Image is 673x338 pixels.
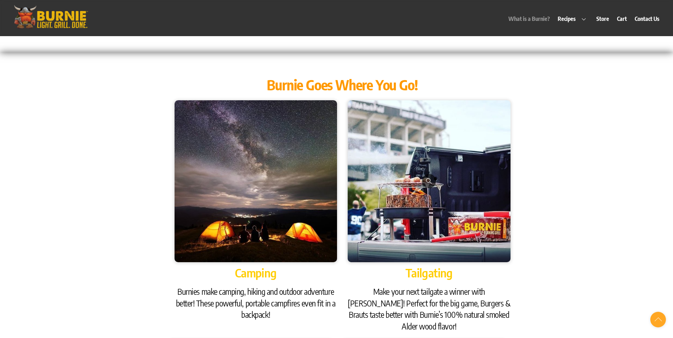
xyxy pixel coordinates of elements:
[235,266,277,280] span: Camping
[555,11,592,27] a: Recipes
[175,286,337,320] h3: Burnies make camping, hiking and outdoor adventure better! These powerful, portable campfires eve...
[631,11,663,27] a: Contact Us
[10,4,92,30] img: burniegrill.com-logo-high-res-2020110_500px
[348,286,510,332] h3: Make your next tailgate a winner with [PERSON_NAME]! Perfect for the big game, Burgers & Brauts t...
[267,76,418,94] span: Burnie Goes Where You Go!
[348,100,510,262] img: burniegrill.com-10-21_16-04-19
[175,100,337,262] img: burniegrill.com-10-21_16-00-15
[406,266,453,280] span: Tailgating
[10,20,92,32] a: Burnie Grill
[614,11,630,27] a: Cart
[505,11,553,27] a: What is a Burnie?
[593,11,612,27] a: Store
